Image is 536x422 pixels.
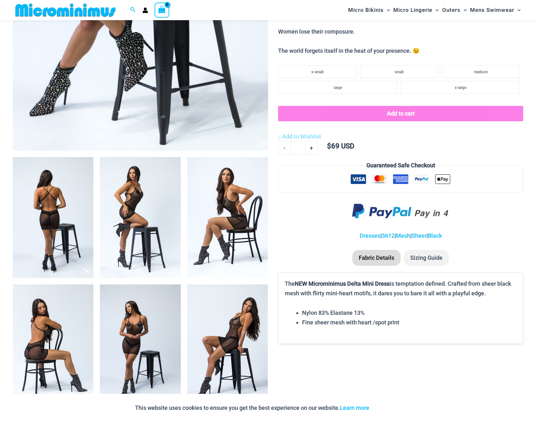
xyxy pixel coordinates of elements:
[393,2,432,18] span: Micro Lingerie
[282,133,321,140] span: Add to Wishlist
[460,2,467,18] span: Menu Toggle
[306,141,318,155] a: +
[347,2,392,18] a: Micro BikinisMenu ToggleMenu Toggle
[455,85,466,90] span: x-large
[311,70,324,74] span: x-small
[364,161,438,170] legend: Guaranteed Safe Checkout
[401,81,520,94] li: x-large
[442,65,520,78] li: medium
[278,141,290,155] a: -
[412,232,427,239] a: Sheer
[348,2,384,18] span: Micro Bikinis
[100,284,180,406] img: Delta Black Hearts 5612 Dress
[441,2,468,18] a: OutersMenu ToggleMenu Toggle
[295,280,390,287] b: NEW Microminimus Delta Mini Dress
[327,142,331,150] span: $
[142,7,148,13] a: Account icon link
[100,157,180,278] img: Delta Black Hearts 5612 Dress
[360,65,438,78] li: small
[468,2,522,18] a: Mens SwimwearMenu ToggleMenu Toggle
[13,157,93,278] img: Delta Black Hearts 5612 Dress
[155,3,169,17] a: View Shopping Cart, empty
[302,318,516,327] li: Fine sheer mesh with heart /spot print
[352,250,401,266] li: Fabric Details
[285,279,516,298] p: The is temptation defined. Crafted from sheer black mesh with flirty mini-heart motifs, it dares ...
[278,231,523,241] p: | | | |
[278,65,356,78] li: x-small
[382,232,395,239] a: 5612
[327,142,354,150] bdi: 69 USD
[290,141,305,155] input: Product quantity
[135,403,369,413] p: This website uses cookies to ensure you get the best experience on our website.
[395,70,404,74] span: small
[428,232,442,239] a: Black
[360,232,380,239] a: Dresses
[396,232,410,239] a: Mesh
[187,284,268,406] img: Delta Black Hearts 5612 Dress
[392,2,440,18] a: Micro LingerieMenu ToggleMenu Toggle
[130,6,136,14] a: Search icon link
[278,81,397,94] li: large
[514,2,521,18] span: Menu Toggle
[432,2,439,18] span: Menu Toggle
[278,106,523,121] button: Add to cart
[474,70,488,74] span: medium
[470,2,514,18] span: Mens Swimwear
[346,1,523,19] nav: Site Navigation
[302,308,516,318] li: Nylon 83% Elastane 13%
[334,85,342,90] span: large
[374,400,401,416] button: Accept
[404,250,449,266] li: Sizing Guide
[13,3,118,17] img: MM SHOP LOGO FLAT
[442,2,460,18] span: Outers
[13,284,93,406] img: Delta Black Hearts 5612 Dress
[384,2,390,18] span: Menu Toggle
[340,404,369,411] a: Learn more
[278,132,321,141] a: Add to Wishlist
[187,157,268,278] img: Delta Black Hearts 5612 Dress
